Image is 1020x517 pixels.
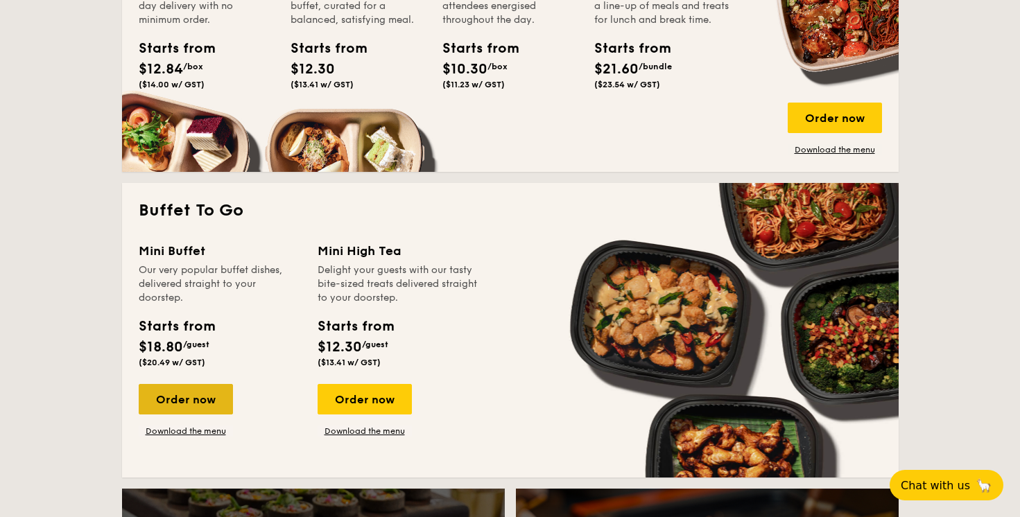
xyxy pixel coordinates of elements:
span: ($13.41 w/ GST) [291,80,354,89]
div: Delight your guests with our tasty bite-sized treats delivered straight to your doorstep. [318,263,480,305]
span: ($20.49 w/ GST) [139,358,205,367]
span: $12.30 [318,339,362,356]
span: ($11.23 w/ GST) [442,80,505,89]
span: /box [183,62,203,71]
div: v 4.0.25 [39,22,68,33]
div: Mini Buffet [139,241,301,261]
span: /guest [362,340,388,349]
span: ($13.41 w/ GST) [318,358,381,367]
img: tab_keywords_by_traffic_grey.svg [138,80,149,91]
span: /bundle [639,62,672,71]
div: Starts from [139,316,214,337]
div: Domain: [DOMAIN_NAME] [36,36,153,47]
h2: Buffet To Go [139,200,882,222]
div: Order now [139,384,233,414]
span: ($14.00 w/ GST) [139,80,205,89]
a: Download the menu [139,426,233,437]
div: Order now [788,103,882,133]
div: Starts from [139,38,201,59]
a: Download the menu [788,144,882,155]
div: Keywords by Traffic [153,82,234,91]
div: Starts from [594,38,657,59]
div: Starts from [318,316,393,337]
span: ($23.54 w/ GST) [594,80,660,89]
span: $18.80 [139,339,183,356]
img: tab_domain_overview_orange.svg [37,80,49,91]
div: Starts from [291,38,353,59]
div: Domain Overview [53,82,124,91]
img: logo_orange.svg [22,22,33,33]
span: $12.84 [139,61,183,78]
div: Starts from [442,38,505,59]
span: /guest [183,340,209,349]
a: Download the menu [318,426,412,437]
button: Chat with us🦙 [890,470,1003,500]
span: /box [487,62,508,71]
div: Our very popular buffet dishes, delivered straight to your doorstep. [139,263,301,305]
span: $10.30 [442,61,487,78]
img: website_grey.svg [22,36,33,47]
span: $12.30 [291,61,335,78]
div: Order now [318,384,412,414]
div: Mini High Tea [318,241,480,261]
span: 🦙 [976,477,992,493]
span: $21.60 [594,61,639,78]
span: Chat with us [901,479,970,492]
